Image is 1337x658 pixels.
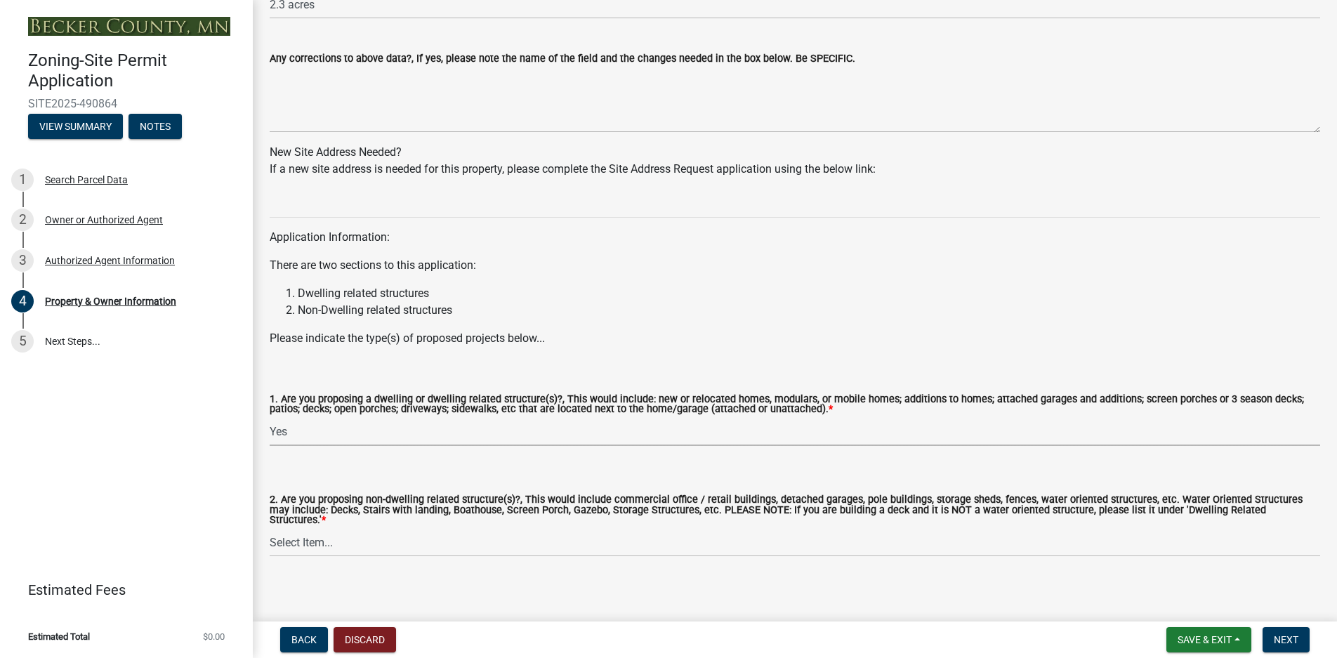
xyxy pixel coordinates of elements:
p: Please indicate the type(s) of proposed projects below... [270,330,1320,347]
li: Non-Dwelling related structures [298,302,1320,319]
span: SITE2025-490864 [28,97,225,110]
p: Application Information: [270,229,1320,246]
div: Search Parcel Data [45,175,128,185]
span: Back [291,634,317,645]
span: Save & Exit [1178,634,1232,645]
div: 2 [11,209,34,231]
button: Save & Exit [1166,627,1251,652]
span: Estimated Total [28,632,90,641]
label: 2. Are you proposing non-dwelling related structure(s)?, This would include commercial office / r... [270,495,1320,525]
button: Next [1263,627,1310,652]
button: Discard [334,627,396,652]
div: Authorized Agent Information [45,256,175,265]
div: New Site Address Needed? [270,144,1320,178]
span: $0.00 [203,632,225,641]
div: 3 [11,249,34,272]
div: Owner or Authorized Agent [45,215,163,225]
div: Property & Owner Information [45,296,176,306]
h4: Zoning-Site Permit Application [28,51,242,91]
button: Back [280,627,328,652]
label: 1. Are you proposing a dwelling or dwelling related structure(s)?, This would include: new or rel... [270,395,1320,415]
label: Any corrections to above data?, If yes, please note the name of the field and the changes needed ... [270,54,855,64]
div: 1 [11,169,34,191]
img: Becker County, Minnesota [28,17,230,36]
button: View Summary [28,114,123,139]
wm-modal-confirm: Notes [129,121,182,133]
p: There are two sections to this application: [270,257,1320,274]
span: Next [1274,634,1298,645]
div: 5 [11,330,34,353]
li: Dwelling related structures [298,285,1320,302]
button: Notes [129,114,182,139]
div: If a new site address is needed for this property, please complete the Site Address Request appli... [270,161,1320,178]
wm-modal-confirm: Summary [28,121,123,133]
a: Estimated Fees [11,576,230,604]
div: 4 [11,290,34,312]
